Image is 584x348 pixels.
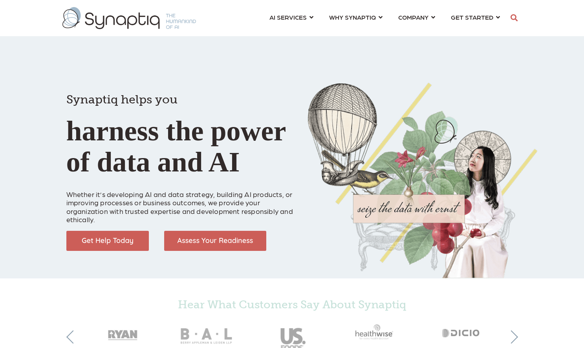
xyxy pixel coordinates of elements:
span: GET STARTED [451,12,493,22]
a: COMPANY [398,10,435,24]
button: Next [505,330,518,344]
img: synaptiq logo-1 [62,7,196,29]
button: Previous [66,330,80,344]
h4: Hear What Customers Say About Synaptiq [80,298,504,311]
span: WHY SYNAPTIQ [329,12,376,22]
span: AI SERVICES [269,12,307,22]
span: COMPANY [398,12,428,22]
img: Collage of girl, balloon, bird, and butterfly, with seize the data with ernst text [308,83,538,278]
a: AI SERVICES [269,10,313,24]
span: Synaptiq helps you [66,92,178,107]
a: GET STARTED [451,10,500,24]
p: Whether it’s developing AI and data strategy, building AI products, or improving processes or bus... [66,181,296,224]
img: Assess Your Readiness [164,231,266,251]
a: WHY SYNAPTIQ [329,10,383,24]
h1: harness the power of data and AI [66,79,296,178]
img: Get Help Today [66,231,149,251]
nav: menu [262,4,508,32]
